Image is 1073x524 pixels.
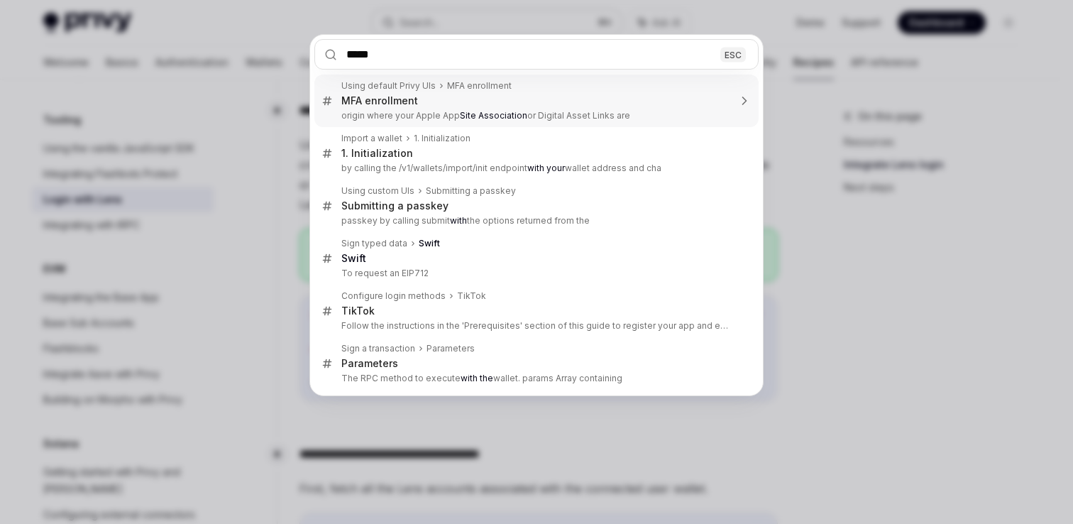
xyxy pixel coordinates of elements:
[461,373,493,383] b: with the
[720,47,746,62] div: ESC
[341,268,729,279] p: To request an EIP712
[341,94,418,107] div: MFA enrollment
[460,110,527,121] b: Site Association
[341,215,729,226] p: passkey by calling submit the options returned from the
[341,357,398,370] div: Parameters
[341,80,436,92] div: Using default Privy UIs
[414,133,471,144] div: 1. Initialization
[341,343,415,354] div: Sign a transaction
[341,252,366,264] b: Swift
[341,147,413,160] div: 1. Initialization
[341,200,449,212] div: Submitting a passkey
[341,305,375,317] div: TikTok
[341,290,446,302] div: Configure login methods
[341,163,729,174] p: by calling the /v1/wallets/import/init endpoint wallet address and cha
[341,133,402,144] div: Import a wallet
[341,185,414,197] div: Using custom UIs
[341,110,729,121] p: origin where your Apple App or Digital Asset Links are
[341,373,729,384] p: The RPC method to execute wallet. params Array containing
[457,290,486,302] div: TikTok
[527,163,565,173] b: with your
[341,320,729,332] p: Follow the instructions in the 'Prerequisites' section of this guide to register your app and enable
[447,80,512,92] div: MFA enrollment
[419,238,440,249] b: Swift
[426,185,516,197] div: Submitting a passkey
[450,215,467,226] b: with
[427,343,475,354] div: Parameters
[341,238,407,249] div: Sign typed data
